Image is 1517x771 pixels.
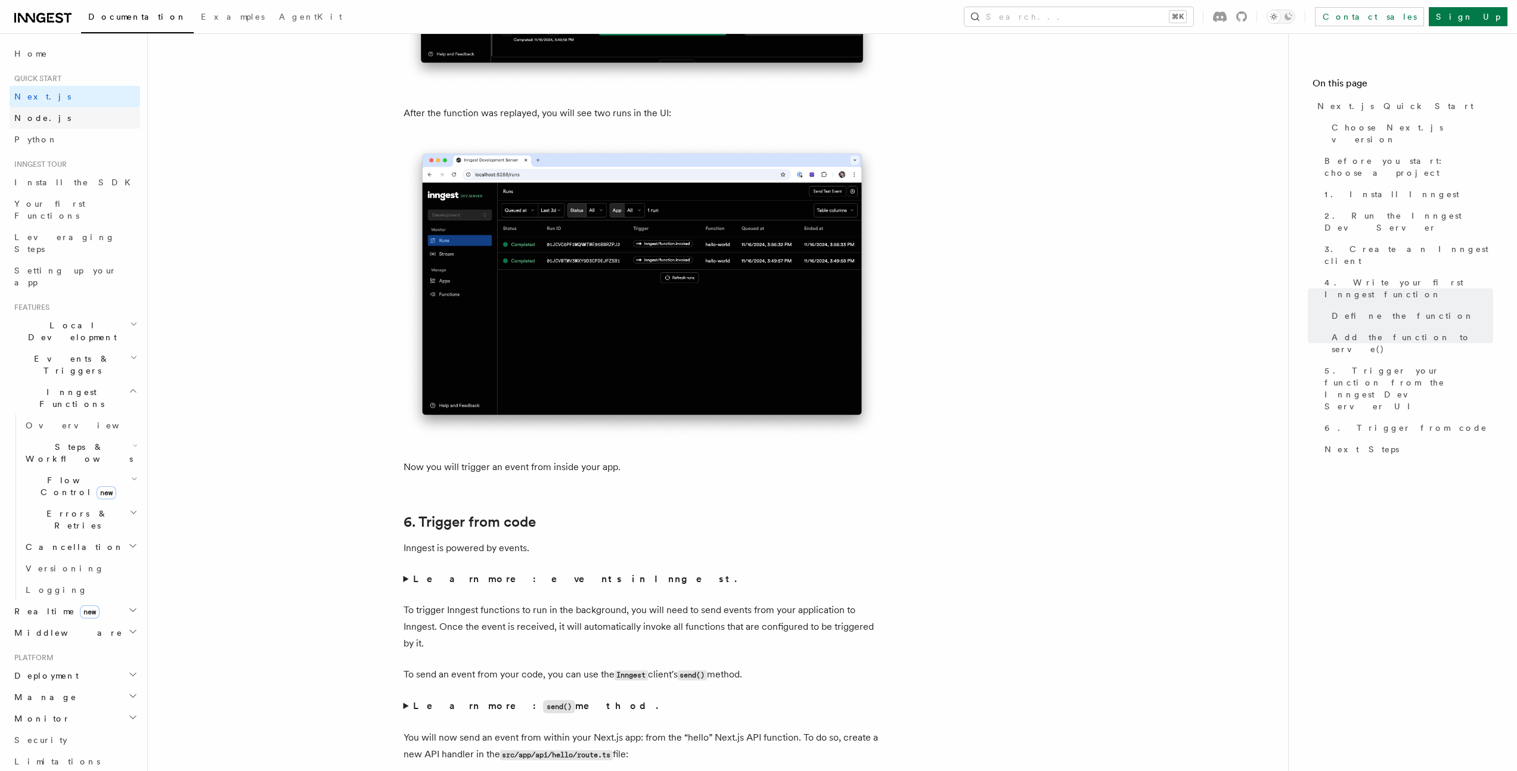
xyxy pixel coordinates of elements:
[1327,117,1493,150] a: Choose Next.js version
[1324,276,1493,300] span: 4. Write your first Inngest function
[10,627,123,639] span: Middleware
[10,386,129,410] span: Inngest Functions
[194,4,272,32] a: Examples
[279,12,342,21] span: AgentKit
[404,698,880,715] summary: Learn more:send()method.
[10,226,140,260] a: Leveraging Steps
[1324,443,1399,455] span: Next Steps
[404,141,880,440] img: Inngest Dev Server web interface's runs tab with two runs listed
[14,266,117,287] span: Setting up your app
[10,601,140,622] button: Realtimenew
[21,441,133,465] span: Steps & Workflows
[80,605,100,618] span: new
[97,486,116,499] span: new
[1320,360,1493,417] a: 5. Trigger your function from the Inngest Dev Server UI
[201,12,265,21] span: Examples
[10,353,130,377] span: Events & Triggers
[413,573,739,585] strong: Learn more: events in Inngest.
[404,105,880,122] p: After the function was replayed, you will see two runs in the UI:
[10,686,140,708] button: Manage
[14,48,48,60] span: Home
[10,74,61,83] span: Quick start
[1320,238,1493,272] a: 3. Create an Inngest client
[1327,305,1493,327] a: Define the function
[404,514,536,530] a: 6. Trigger from code
[1429,7,1507,26] a: Sign Up
[1324,243,1493,267] span: 3. Create an Inngest client
[21,503,140,536] button: Errors & Retries
[10,348,140,381] button: Events & Triggers
[1313,76,1493,95] h4: On this page
[21,436,140,470] button: Steps & Workflows
[26,585,88,595] span: Logging
[81,4,194,33] a: Documentation
[404,666,880,683] p: To send an event from your code, you can use the client's method.
[10,193,140,226] a: Your first Functions
[404,602,880,652] p: To trigger Inngest functions to run in the background, you will need to send events from your app...
[1324,422,1487,434] span: 6. Trigger from code
[404,540,880,557] p: Inngest is powered by events.
[10,303,49,312] span: Features
[21,536,140,558] button: Cancellation
[10,713,70,725] span: Monitor
[10,708,140,729] button: Monitor
[1267,10,1295,24] button: Toggle dark mode
[1320,150,1493,184] a: Before you start: choose a project
[14,232,115,254] span: Leveraging Steps
[1320,417,1493,439] a: 6. Trigger from code
[404,729,880,763] p: You will now send an event from within your Next.js app: from the “hello” Next.js API function. T...
[1332,331,1493,355] span: Add the function to serve()
[10,653,54,663] span: Platform
[10,43,140,64] a: Home
[10,605,100,617] span: Realtime
[21,470,140,503] button: Flow Controlnew
[1320,205,1493,238] a: 2. Run the Inngest Dev Server
[21,474,131,498] span: Flow Control
[413,700,660,711] strong: Learn more: method.
[10,86,140,107] a: Next.js
[615,670,648,680] code: Inngest
[10,260,140,293] a: Setting up your app
[88,12,187,21] span: Documentation
[14,113,71,123] span: Node.js
[1169,11,1186,23] kbd: ⌘K
[21,541,124,553] span: Cancellation
[10,107,140,129] a: Node.js
[1332,310,1474,322] span: Define the function
[26,421,148,430] span: Overview
[1324,365,1493,412] span: 5. Trigger your function from the Inngest Dev Server UI
[10,622,140,643] button: Middleware
[10,172,140,193] a: Install the SDK
[14,199,85,220] span: Your first Functions
[272,4,349,32] a: AgentKit
[10,415,140,601] div: Inngest Functions
[678,670,707,680] code: send()
[10,665,140,686] button: Deployment
[404,571,880,587] summary: Learn more: events in Inngest.
[10,729,140,751] a: Security
[1332,122,1493,145] span: Choose Next.js version
[14,92,71,101] span: Next.js
[10,129,140,150] a: Python
[1317,100,1473,112] span: Next.js Quick Start
[1320,184,1493,205] a: 1. Install Inngest
[1324,188,1459,200] span: 1. Install Inngest
[10,691,77,703] span: Manage
[10,315,140,348] button: Local Development
[21,558,140,579] a: Versioning
[10,381,140,415] button: Inngest Functions
[500,750,613,760] code: src/app/api/hello/route.ts
[14,735,67,745] span: Security
[1327,327,1493,360] a: Add the function to serve()
[964,7,1193,26] button: Search...⌘K
[1315,7,1424,26] a: Contact sales
[26,564,104,573] span: Versioning
[1313,95,1493,117] a: Next.js Quick Start
[21,579,140,601] a: Logging
[21,415,140,436] a: Overview
[21,508,129,531] span: Errors & Retries
[1320,439,1493,460] a: Next Steps
[404,459,880,475] p: Now you will trigger an event from inside your app.
[1324,155,1493,179] span: Before you start: choose a project
[543,700,575,713] code: send()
